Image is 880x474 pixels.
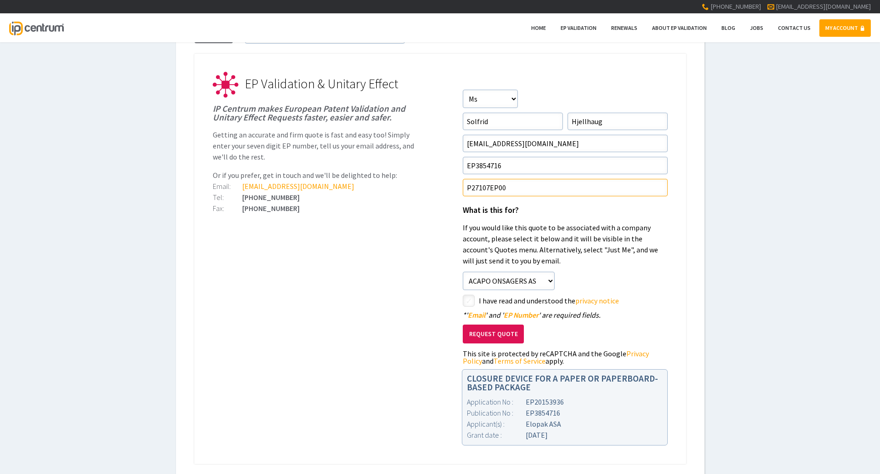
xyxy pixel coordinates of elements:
a: [EMAIL_ADDRESS][DOMAIN_NAME] [776,2,871,11]
div: Tel: [213,194,242,201]
div: Elopak ASA [467,418,663,429]
label: I have read and understood the [479,295,668,307]
input: Your Reference [463,179,668,196]
div: EP20153936 [467,396,663,407]
span: EP Number [504,310,539,320]
a: Blog [715,19,741,37]
div: Email: [213,183,242,190]
h1: What is this for? [463,206,668,215]
div: Publication No : [467,407,526,418]
div: EP3854716 [467,407,663,418]
a: Renewals [605,19,643,37]
label: styled-checkbox [463,295,475,307]
div: [PHONE_NUMBER] [213,205,418,212]
span: Email [468,310,485,320]
button: Request Quote [463,325,524,343]
span: Renewals [611,24,637,31]
div: Grant date : [467,429,526,440]
a: About EP Validation [646,19,713,37]
a: [EMAIL_ADDRESS][DOMAIN_NAME] [242,182,354,191]
div: [DATE] [467,429,663,440]
p: Getting an accurate and firm quote is fast and easy too! Simply enter your seven digit EP number,... [213,129,418,162]
a: IP Centrum [9,13,63,42]
span: EP Validation & Unitary Effect [245,75,398,92]
input: Surname [568,113,668,130]
div: This site is protected by reCAPTCHA and the Google and apply. [463,350,668,365]
span: EP Validation [561,24,596,31]
a: privacy notice [575,296,619,305]
div: Applicant(s) : [467,418,526,429]
a: Privacy Policy [463,349,649,365]
span: Contact Us [778,24,811,31]
input: EP Number [463,157,668,174]
a: Home [525,19,552,37]
input: First Name [463,113,563,130]
a: Terms of Service [494,356,545,365]
p: If you would like this quote to be associated with a company account, please select it below and ... [463,222,668,266]
div: Fax: [213,205,242,212]
div: ' ' and ' ' are required fields. [463,311,668,319]
h1: IP Centrum makes European Patent Validation and Unitary Effect Requests faster, easier and safer. [213,104,418,122]
span: Home [531,24,546,31]
span: About EP Validation [652,24,707,31]
input: Email [463,135,668,152]
span: Jobs [750,24,763,31]
a: Jobs [744,19,769,37]
div: Application No : [467,396,526,407]
span: [PHONE_NUMBER] [710,2,761,11]
span: Blog [721,24,735,31]
p: Or if you prefer, get in touch and we'll be delighted to help: [213,170,418,181]
a: EP Validation [555,19,602,37]
a: MY ACCOUNT [819,19,871,37]
a: Contact Us [772,19,817,37]
h1: CLOSURE DEVICE FOR A PAPER OR PAPERBOARD-BASED PACKAGE [467,374,663,392]
div: [PHONE_NUMBER] [213,194,418,201]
